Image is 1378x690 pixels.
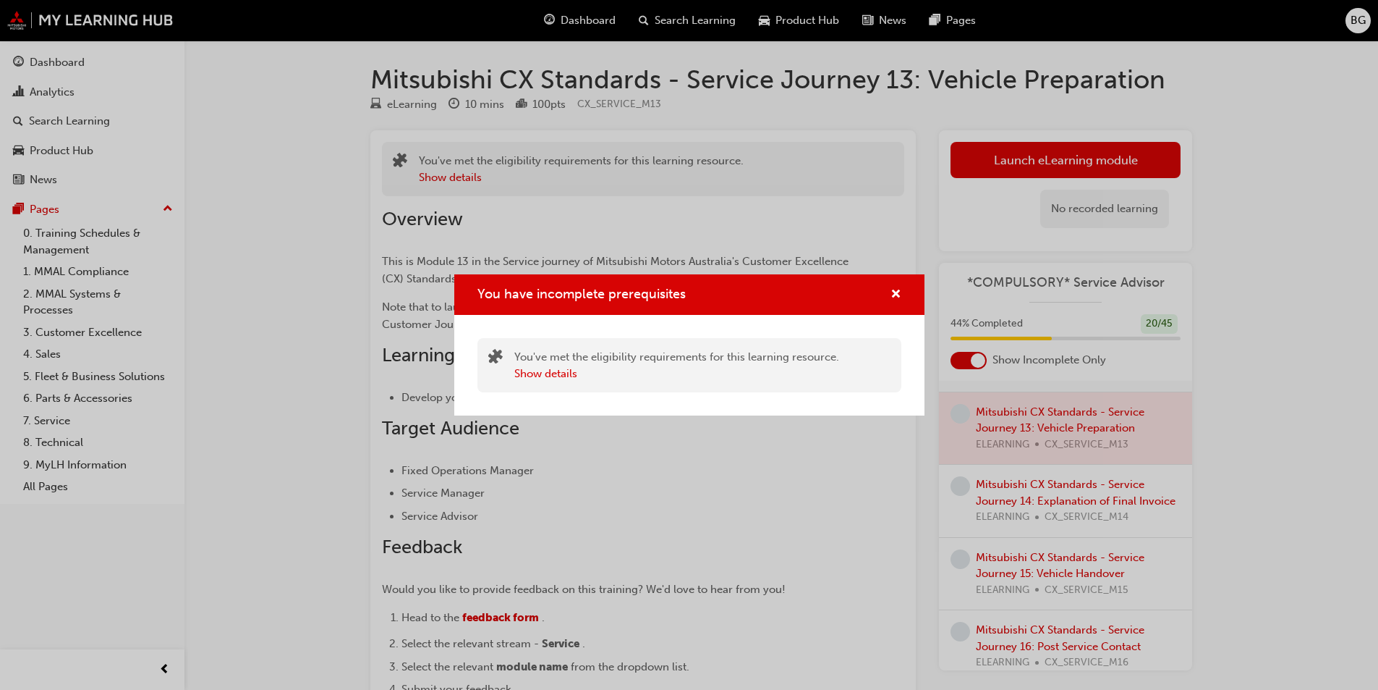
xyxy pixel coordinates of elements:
button: cross-icon [890,286,901,304]
div: You've met the eligibility requirements for this learning resource. [514,349,839,382]
span: cross-icon [890,289,901,302]
span: puzzle-icon [488,350,503,367]
div: You have incomplete prerequisites [454,274,924,416]
button: Show details [514,366,577,382]
span: You have incomplete prerequisites [477,286,686,302]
